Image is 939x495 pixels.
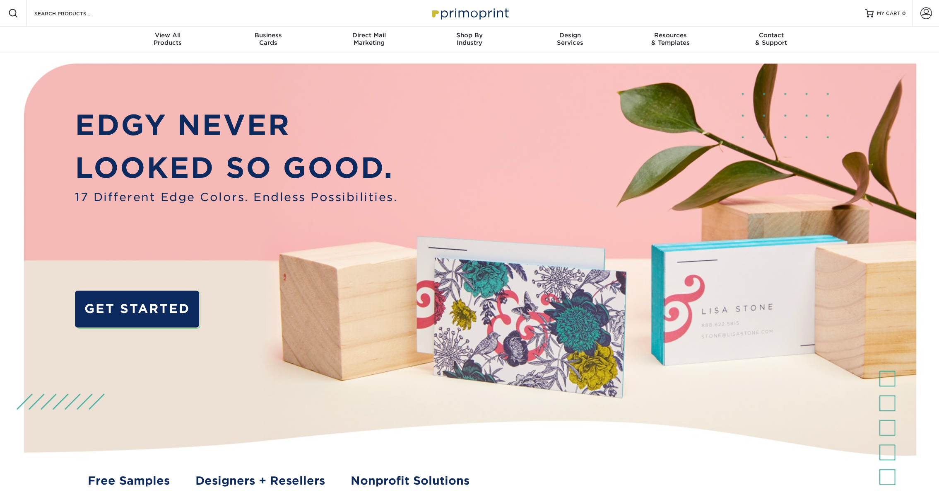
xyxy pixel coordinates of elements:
[428,4,511,22] img: Primoprint
[419,27,520,53] a: Shop ByIndustry
[351,473,469,490] a: Nonprofit Solutions
[218,27,319,53] a: BusinessCards
[75,291,199,328] a: GET STARTED
[721,32,821,46] div: & Support
[620,32,721,39] span: Resources
[721,32,821,39] span: Contact
[75,147,397,189] p: LOOKED SO GOOD.
[520,32,620,46] div: Services
[118,27,218,53] a: View AllProducts
[620,27,721,53] a: Resources& Templates
[218,32,319,46] div: Cards
[319,32,419,39] span: Direct Mail
[75,104,397,146] p: EDGY NEVER
[319,32,419,46] div: Marketing
[419,32,520,39] span: Shop By
[218,32,319,39] span: Business
[721,27,821,53] a: Contact& Support
[520,27,620,53] a: DesignServices
[34,8,114,18] input: SEARCH PRODUCTS.....
[319,27,419,53] a: Direct MailMarketing
[118,32,218,39] span: View All
[195,473,325,490] a: Designers + Resellers
[419,32,520,46] div: Industry
[620,32,721,46] div: & Templates
[902,10,906,16] span: 0
[75,189,397,206] span: 17 Different Edge Colors. Endless Possibilities.
[877,10,900,17] span: MY CART
[88,473,170,490] a: Free Samples
[118,32,218,46] div: Products
[520,32,620,39] span: Design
